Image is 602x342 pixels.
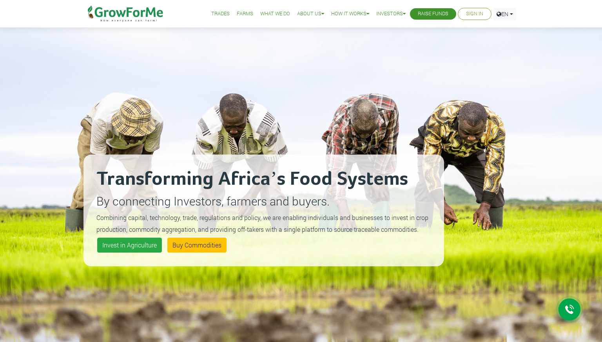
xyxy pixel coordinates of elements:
[96,213,428,233] small: Combining capital, technology, trade, regulations and policy, we are enabling individuals and bus...
[96,167,431,191] h2: Transforming Africa’s Food Systems
[167,238,227,253] a: Buy Commodities
[237,10,253,18] a: Farms
[493,8,517,20] a: EN
[376,10,406,18] a: Investors
[418,10,448,18] a: Raise Funds
[466,10,483,18] a: Sign In
[297,10,324,18] a: About Us
[96,192,431,210] p: By connecting Investors, farmers and buyers.
[97,238,162,253] a: Invest in Agriculture
[211,10,230,18] a: Trades
[260,10,290,18] a: What We Do
[331,10,369,18] a: How it Works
